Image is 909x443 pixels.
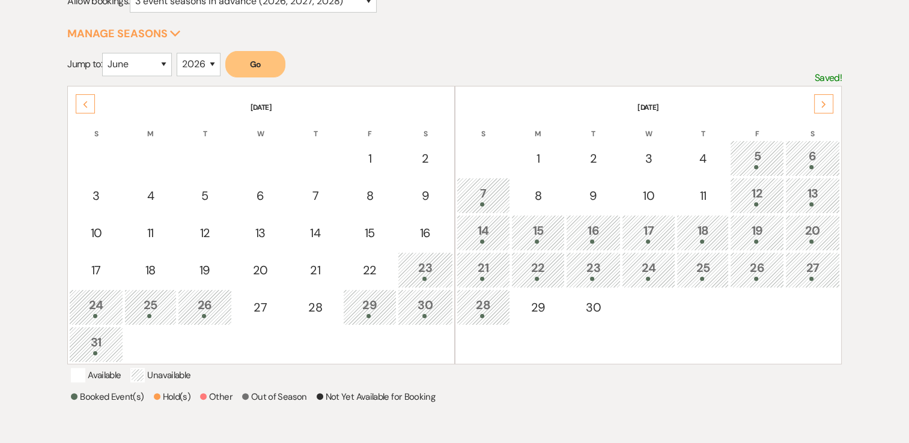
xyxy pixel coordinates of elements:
div: 8 [518,187,558,205]
div: 24 [628,259,669,281]
div: 25 [131,296,171,318]
div: 29 [350,296,390,318]
div: 11 [683,187,722,205]
div: 4 [131,187,171,205]
div: 10 [76,224,116,242]
th: W [622,114,675,139]
th: W [233,114,288,139]
div: 14 [463,221,503,244]
div: 14 [296,224,335,242]
div: 31 [76,333,116,355]
div: 18 [131,261,171,279]
div: 23 [404,259,446,281]
div: 3 [76,187,116,205]
div: 16 [573,221,614,244]
div: 1 [518,149,558,167]
div: 30 [573,298,614,316]
div: 16 [404,224,446,242]
th: F [730,114,783,139]
div: 27 [240,298,281,316]
th: S [398,114,453,139]
div: 20 [240,261,281,279]
div: 10 [628,187,669,205]
div: 12 [184,224,225,242]
div: 17 [628,221,669,244]
p: Other [200,390,233,404]
div: 25 [683,259,722,281]
div: 29 [518,298,558,316]
div: 24 [76,296,116,318]
div: 9 [573,187,614,205]
th: [DATE] [457,88,840,113]
th: F [343,114,397,139]
div: 22 [518,259,558,281]
div: 15 [518,221,558,244]
div: 8 [350,187,390,205]
div: 9 [404,187,446,205]
div: 7 [463,184,503,206]
th: M [124,114,177,139]
div: 2 [573,149,614,167]
div: 1 [350,149,390,167]
div: 2 [404,149,446,167]
span: Jump to: [67,58,102,70]
th: [DATE] [69,88,452,113]
div: 30 [404,296,446,318]
div: 11 [131,224,171,242]
th: T [178,114,231,139]
div: 17 [76,261,116,279]
div: 6 [240,187,281,205]
p: Not Yet Available for Booking [317,390,435,404]
div: 20 [792,221,833,244]
div: 6 [792,147,833,169]
div: 28 [463,296,503,318]
div: 12 [737,184,777,206]
th: T [289,114,342,139]
p: Out of Season [242,390,307,404]
div: 21 [296,261,335,279]
p: Unavailable [130,368,190,382]
div: 13 [792,184,833,206]
div: 26 [737,259,777,281]
div: 5 [737,147,777,169]
div: 23 [573,259,614,281]
th: S [457,114,510,139]
th: M [511,114,565,139]
div: 19 [184,261,225,279]
div: 28 [296,298,335,316]
div: 3 [628,149,669,167]
th: T [566,114,621,139]
th: S [69,114,123,139]
div: 19 [737,221,777,244]
th: S [785,114,840,139]
div: 13 [240,224,281,242]
div: 21 [463,259,503,281]
th: T [676,114,729,139]
div: 5 [184,187,225,205]
p: Saved! [815,70,842,86]
div: 15 [350,224,390,242]
div: 7 [296,187,335,205]
div: 26 [184,296,225,318]
div: 27 [792,259,833,281]
p: Available [71,368,121,382]
div: 4 [683,149,722,167]
p: Booked Event(s) [71,390,144,404]
button: Manage Seasons [67,28,181,39]
div: 22 [350,261,390,279]
p: Hold(s) [154,390,191,404]
div: 18 [683,221,722,244]
button: Go [225,51,285,77]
